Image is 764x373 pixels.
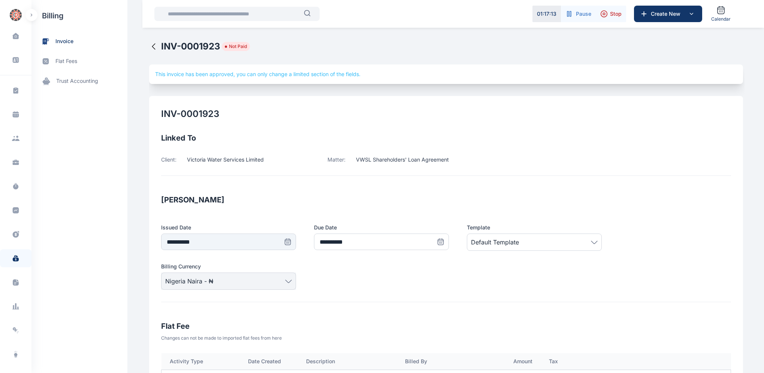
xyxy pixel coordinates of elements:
a: flat fees [31,51,127,71]
label: Issued Date [161,224,296,231]
p: Victoria Water Services Limited [187,156,264,163]
p: VWSL Shareholders' Loan Agreement [356,156,449,163]
button: Stop [596,6,626,22]
h3: This invoice has been approved, you can only change a limited section of the fields. [155,70,737,78]
label: Due Date [314,224,449,231]
button: Create New [634,6,702,22]
p: Matter: [327,156,345,163]
h2: INV-0001923 [161,108,219,120]
span: Nigeria Naira - ₦ [165,277,213,286]
span: Billing Currency [161,263,201,270]
span: Template [467,224,490,231]
span: Create New [648,10,687,18]
span: flat fees [55,57,77,65]
li: Not Paid [225,43,247,49]
p: 01 : 17 : 13 [537,10,556,18]
a: Calendar [708,3,734,25]
span: Stop [610,10,622,18]
span: Default Template [471,238,519,247]
a: trust accounting [31,71,127,91]
th: Billed By [397,353,475,370]
button: Pause [561,6,596,22]
h3: [PERSON_NAME] [161,194,731,206]
span: trust accounting [56,77,98,85]
p: Changes can not be made to imported flat fees from here [161,335,731,341]
span: INV-0001923 [161,40,220,52]
h3: Flat Fee [161,320,731,332]
th: Activity Type [161,353,240,370]
span: Pause [576,10,591,18]
span: Calendar [711,16,731,22]
h3: Linked To [161,132,731,144]
th: Tax [541,353,619,370]
th: Date Created [240,353,298,370]
a: invoice [31,31,127,51]
p: Client: [161,156,176,163]
th: Description [298,353,397,370]
th: Amount [475,353,541,370]
span: invoice [55,37,73,45]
